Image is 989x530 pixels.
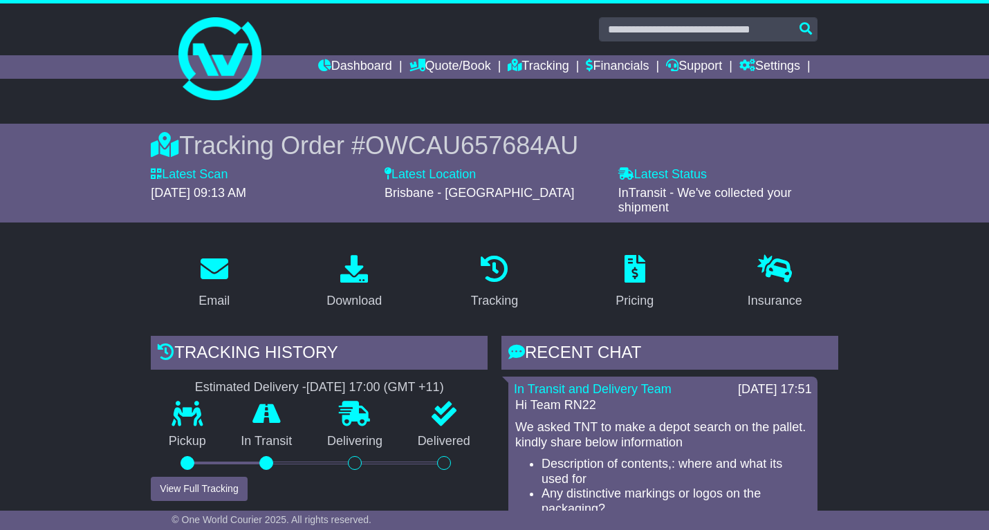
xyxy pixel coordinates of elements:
[462,250,527,315] a: Tracking
[666,55,722,79] a: Support
[542,486,812,516] li: Any distinctive markings or logos on the packaging?
[151,477,247,501] button: View Full Tracking
[365,131,578,160] span: OWCAU657684AU
[151,186,246,200] span: [DATE] 09:13 AM
[317,250,391,315] a: Download
[515,398,811,413] p: Hi Team RN22
[385,167,476,182] label: Latest Location
[618,186,792,215] span: InTransit - We've collected your shipment
[172,514,371,525] span: © One World Courier 2025. All rights reserved.
[310,434,400,449] p: Delivering
[198,292,230,310] div: Email
[151,336,488,373] div: Tracking history
[400,434,488,449] p: Delivered
[739,55,800,79] a: Settings
[508,55,569,79] a: Tracking
[607,250,663,315] a: Pricing
[409,55,491,79] a: Quote/Book
[739,250,811,315] a: Insurance
[223,434,310,449] p: In Transit
[151,167,228,182] label: Latest Scan
[151,380,488,395] div: Estimated Delivery -
[618,167,707,182] label: Latest Status
[738,382,812,397] div: [DATE] 17:51
[514,382,672,396] a: In Transit and Delivery Team
[151,434,223,449] p: Pickup
[515,420,811,450] p: We asked TNT to make a depot search on the pallet. kindly share below information
[542,457,812,486] li: Description of contents,: where and what its used for
[306,380,444,395] div: [DATE] 17:00 (GMT +11)
[318,55,392,79] a: Dashboard
[501,336,838,373] div: RECENT CHAT
[471,292,518,310] div: Tracking
[190,250,239,315] a: Email
[326,292,382,310] div: Download
[616,292,654,310] div: Pricing
[385,186,574,200] span: Brisbane - [GEOGRAPHIC_DATA]
[151,131,838,160] div: Tracking Order #
[748,292,802,310] div: Insurance
[586,55,649,79] a: Financials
